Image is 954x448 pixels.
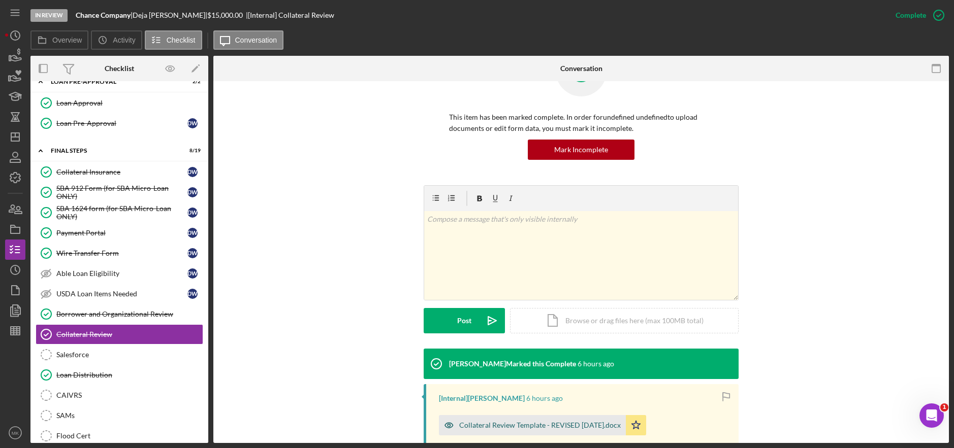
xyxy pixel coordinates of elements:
div: Conversation [560,64,602,73]
a: Collateral InsuranceDW [36,162,203,182]
label: Conversation [235,36,277,44]
time: 2025-08-22 14:20 [578,360,614,368]
div: Flood Cert [56,432,203,440]
a: Collateral Review [36,324,203,344]
div: D W [187,187,198,197]
div: SAMs [56,411,203,420]
div: $15,000.00 [207,11,246,19]
button: Conversation [213,30,284,50]
div: Wire Transfer Form [56,249,187,257]
label: Overview [52,36,82,44]
a: Loan Approval [36,93,203,113]
button: MK [5,423,25,443]
a: Wire Transfer FormDW [36,243,203,263]
text: MK [12,430,19,436]
div: Borrower and Organizational Review [56,310,203,318]
div: D W [187,268,198,279]
div: Mark Incomplete [554,140,608,160]
button: Checklist [145,30,202,50]
time: 2025-08-22 14:20 [526,394,563,402]
div: FINAL STEPS [51,148,175,154]
button: Post [424,308,505,333]
div: SBA 1624 form (for SBA Micro-Loan ONLY) [56,204,187,221]
div: D W [187,208,198,218]
a: USDA Loan Items NeededDW [36,284,203,304]
div: 2 / 2 [182,79,201,85]
a: SBA 912 Form (for SBA Micro-Loan ONLY)DW [36,182,203,202]
a: Loan Pre-ApprovalDW [36,113,203,133]
div: Able Loan Eligibility [56,269,187,278]
div: USDA Loan Items Needed [56,290,187,298]
a: Borrower and Organizational Review [36,304,203,324]
a: Flood Cert [36,426,203,446]
div: In Review [30,9,68,22]
div: Loan Approval [56,99,203,107]
a: CAIVRS [36,385,203,405]
label: Activity [113,36,135,44]
div: Collateral Review [56,330,203,338]
div: LOAN PRE-APPROVAL [51,79,175,85]
a: SAMs [36,405,203,426]
div: Payment Portal [56,229,187,237]
a: Loan Distribution [36,365,203,385]
p: This item has been marked complete. In order for undefined undefined to upload documents or edit ... [449,112,713,134]
div: Deja [PERSON_NAME] | [133,11,207,19]
a: Salesforce [36,344,203,365]
iframe: Intercom live chat [919,403,944,428]
div: Loan Pre-Approval [56,119,187,127]
div: 8 / 19 [182,148,201,154]
div: Checklist [105,64,134,73]
button: Overview [30,30,88,50]
a: Payment PortalDW [36,223,203,243]
div: | [76,11,133,19]
div: Salesforce [56,351,203,359]
div: [Internal] [PERSON_NAME] [439,394,525,402]
div: D W [187,167,198,177]
div: Complete [896,5,926,25]
button: Mark Incomplete [528,140,634,160]
div: D W [187,118,198,128]
button: Complete [885,5,949,25]
div: | [Internal] Collateral Review [246,11,334,19]
div: D W [187,248,198,258]
a: Able Loan EligibilityDW [36,263,203,284]
div: D W [187,289,198,299]
div: Post [457,308,471,333]
div: Collateral Insurance [56,168,187,176]
div: [PERSON_NAME] Marked this Complete [449,360,576,368]
button: Activity [91,30,142,50]
span: 1 [940,403,948,411]
a: SBA 1624 form (for SBA Micro-Loan ONLY)DW [36,202,203,223]
button: Collateral Review Template - REVISED [DATE].docx [439,415,646,435]
div: CAIVRS [56,391,203,399]
div: Collateral Review Template - REVISED [DATE].docx [459,421,621,429]
label: Checklist [167,36,196,44]
div: SBA 912 Form (for SBA Micro-Loan ONLY) [56,184,187,200]
b: Chance Company [76,11,131,19]
div: D W [187,228,198,238]
div: Loan Distribution [56,371,203,379]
